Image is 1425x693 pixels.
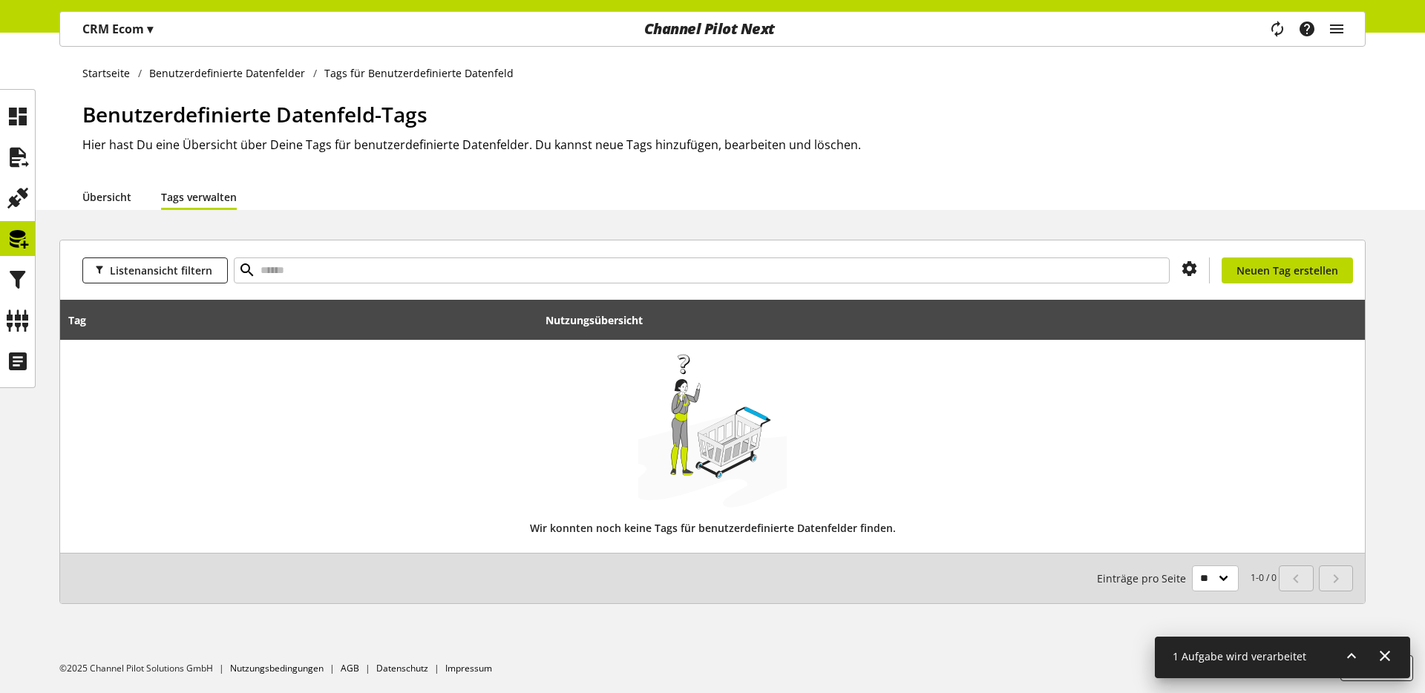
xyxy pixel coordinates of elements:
[59,11,1366,47] nav: main navigation
[230,662,324,674] a: Nutzungsbedingungen
[82,100,427,128] span: Benutzerdefinierte Datenfeld-Tags
[445,662,492,674] a: Impressum
[546,305,1257,335] div: Nutzungsübersicht
[161,189,237,205] a: Tags verwalten
[68,508,1357,548] div: Wir konnten noch keine Tags für benutzerdefinierte Datenfelder finden.
[59,662,230,675] li: ©2025 Channel Pilot Solutions GmbH
[1173,649,1306,663] span: 1 Aufgabe wird verarbeitet
[82,136,1366,154] h2: Hier hast Du eine Übersicht über Deine Tags für benutzerdefinierte Datenfelder. Du kannst neue Ta...
[82,65,138,81] a: Startseite
[1097,565,1277,591] small: 1-0 / 0
[1222,257,1353,283] a: Neuen Tag erstellen
[82,189,131,205] a: Übersicht
[147,21,153,37] span: ▾
[1236,263,1338,278] span: Neuen Tag erstellen
[68,312,101,328] div: Tag
[110,263,212,278] span: Listenansicht filtern
[376,662,428,674] a: Datenschutz
[82,257,228,283] button: Listenansicht filtern
[341,662,359,674] a: AGB
[1097,571,1192,586] span: Einträge pro Seite
[82,20,153,38] p: CRM Ecom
